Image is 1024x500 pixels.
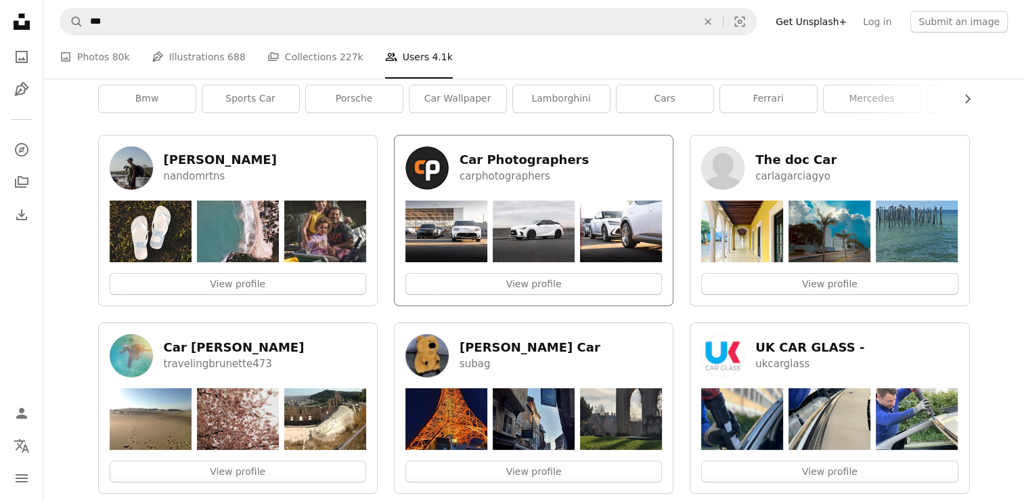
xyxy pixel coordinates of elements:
[8,136,35,163] a: Explore
[755,356,864,372] p: ukcarglass
[306,85,403,112] a: porsche
[8,169,35,196] a: Collections
[405,334,449,377] img: Avatar of user Cezary Car
[152,35,246,79] a: Illustrations 688
[284,388,366,450] img: photo-1459170671253-ddeb834bddc1
[460,356,600,372] p: subag
[724,9,756,35] button: Visual search
[755,339,864,356] h5: UK CAR GLASS -
[60,9,83,35] button: Search Unsplash
[720,85,817,112] a: ferrari
[8,76,35,103] a: Illustrations
[493,388,575,450] img: photo-1669050184769-5f40cd67e82c
[164,339,305,356] h5: Car [PERSON_NAME]
[110,388,192,450] img: photo-1459171694131-82405a0b0983
[701,334,952,377] a: Avatar of user UK CAR GLASS -UK CAR GLASS -ukcarglass
[513,85,610,112] a: lamborghini
[405,146,449,190] img: Avatar of user Car Photographers
[8,400,35,427] a: Log in / Sign up
[197,388,279,450] img: photo-1459171926962-fcc75f5c5ed1
[267,35,363,79] a: Collections 227k
[701,273,958,295] a: View profile
[99,85,196,112] a: bmw
[112,49,130,64] span: 80k
[755,152,837,168] h5: The doc Car
[701,201,783,262] img: photo-1601765165558-a26f578699a1
[202,85,299,112] a: sports car
[701,461,958,482] a: View profile
[493,201,575,262] img: photo-1742941129482-843e7492aa0b
[8,8,35,38] a: Home — Unsplash
[701,146,952,190] a: Avatar of user The doc CarThe doc Carcarlagarciagyo
[164,168,277,184] p: nandomrtns
[788,201,870,262] img: photo-1601765471910-bab1cdceaa1d
[110,201,192,262] img: photo-1692536631218-ce4264088abe
[755,168,837,184] p: carlagarciagyo
[460,152,589,168] h5: Car Photographers
[8,201,35,228] a: Download History
[701,146,744,190] img: Avatar of user The doc Car
[701,388,783,450] img: photo-1651084296894-105edab05b26
[110,334,153,377] img: Avatar of user Car Sauder
[824,85,920,112] a: mercedes
[164,356,305,372] p: travelingbrunette473
[405,273,662,295] a: View profile
[110,334,361,377] a: Avatar of user Car SauderCar [PERSON_NAME]travelingbrunette473
[876,201,958,262] img: photo-1601591629889-75df9804fc8b
[460,339,600,356] h5: [PERSON_NAME] Car
[927,85,1024,112] a: road
[693,9,723,35] button: Clear
[60,8,757,35] form: Find visuals sitewide
[405,146,656,190] a: Avatar of user Car PhotographersCar Photographerscarphotographers
[110,273,366,295] a: View profile
[227,49,246,64] span: 688
[409,85,506,112] a: car wallpaper
[767,11,855,33] a: Get Unsplash+
[110,461,366,482] a: View profile
[910,11,1008,33] button: Submit an image
[701,334,744,377] img: Avatar of user UK CAR GLASS -
[197,201,279,262] img: photo-1694186390757-c15666b11734
[110,146,153,190] img: Avatar of user Nando Martins
[164,152,277,168] h5: [PERSON_NAME]
[110,146,361,190] a: Avatar of user Nando Martins[PERSON_NAME]nandomrtns
[405,461,662,482] a: View profile
[8,465,35,492] button: Menu
[788,388,870,450] img: photo-1651084296928-93292998d0af
[580,201,662,262] img: photo-1742940796377-0bacfc127c24
[340,49,363,64] span: 227k
[580,388,662,450] img: photo-1669050111356-e3d93cc3e573
[284,201,366,262] img: photo-1694185752018-2ff397cb99b4
[876,388,958,450] img: photo-1651084296947-3a8fd852ae06
[617,85,713,112] a: cars
[955,85,970,112] button: scroll list to the right
[405,201,487,262] img: photo-1742940796376-8987de75f472
[405,334,656,377] a: Avatar of user Cezary Car[PERSON_NAME] Carsubag
[855,11,899,33] a: Log in
[8,432,35,459] button: Language
[460,168,589,184] p: carphotographers
[8,43,35,70] a: Photos
[405,388,487,450] img: photo-1669050279159-ab28332f8b2e
[60,35,130,79] a: Photos 80k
